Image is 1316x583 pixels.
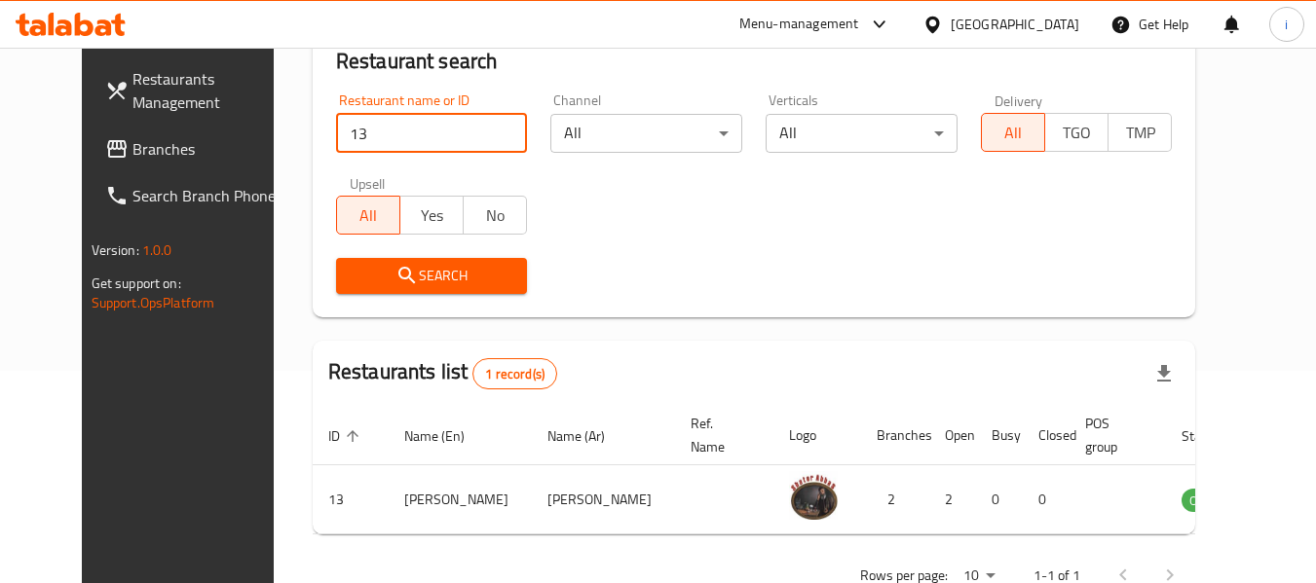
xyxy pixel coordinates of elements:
span: All [990,119,1037,147]
label: Delivery [995,93,1043,107]
span: OPEN [1182,490,1229,512]
td: [PERSON_NAME] [389,465,532,534]
button: TGO [1044,113,1109,152]
span: Branches [132,137,286,161]
th: Logo [773,406,861,465]
span: 1 record(s) [473,365,556,383]
span: Ref. Name [691,412,750,458]
th: Closed [1023,406,1070,465]
th: Open [929,406,976,465]
span: Name (En) [404,424,490,448]
span: Get support on: [92,271,181,296]
td: 0 [1023,465,1070,534]
span: 1.0.0 [142,237,172,263]
div: [GEOGRAPHIC_DATA] [951,14,1079,35]
span: Name (Ar) [547,424,630,448]
td: 2 [929,465,976,534]
button: All [336,196,400,235]
button: All [981,113,1045,152]
h2: Restaurants list [328,357,557,389]
label: Upsell [350,176,386,190]
button: TMP [1108,113,1172,152]
img: Shater Abbas [789,471,838,520]
a: Restaurants Management [90,55,302,126]
span: TMP [1116,119,1164,147]
span: ID [328,424,365,448]
span: POS group [1085,412,1143,458]
button: Yes [399,196,464,235]
span: TGO [1053,119,1101,147]
span: i [1285,14,1288,35]
span: Restaurants Management [132,67,286,114]
div: Export file [1141,350,1187,397]
span: Status [1182,424,1245,448]
div: OPEN [1182,489,1229,512]
th: Busy [976,406,1023,465]
td: [PERSON_NAME] [532,465,675,534]
div: All [550,114,742,153]
div: Menu-management [739,13,859,36]
span: No [471,201,519,230]
span: Search [352,264,512,288]
td: 13 [313,465,389,534]
h2: Restaurant search [336,47,1173,76]
div: All [766,114,958,153]
span: All [345,201,393,230]
div: Total records count [472,358,557,389]
span: Version: [92,237,139,263]
td: 0 [976,465,1023,534]
td: 2 [861,465,929,534]
a: Support.OpsPlatform [92,290,215,315]
button: Search [336,258,528,294]
span: Yes [408,201,456,230]
input: Search for restaurant name or ID.. [336,114,528,153]
a: Search Branch Phone [90,172,302,219]
button: No [463,196,527,235]
a: Branches [90,126,302,172]
span: Search Branch Phone [132,184,286,207]
th: Branches [861,406,929,465]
